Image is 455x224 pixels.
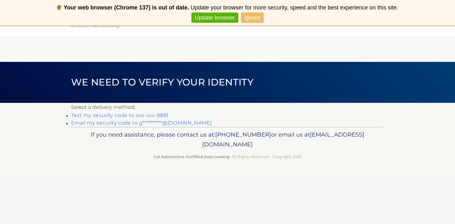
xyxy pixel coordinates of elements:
[154,154,229,159] strong: Cal Automotive Certified Auto Leasing
[71,103,384,112] p: Select a delivery method:
[71,120,212,126] a: Email my security code to g**********@[DOMAIN_NAME]
[71,112,168,118] a: Text my security code to xxx-xxx-8881
[75,130,380,150] p: If you need assistance, please contact us at: or email us at
[64,4,189,11] b: Your web browser (Chrome 137) is out of date.
[75,153,380,160] p: - All Rights Reserved - Copyright 2025
[241,13,264,23] a: Ignore
[215,131,271,138] span: [PHONE_NUMBER]
[71,76,253,88] span: We need to verify your identity
[191,4,398,11] span: Update your browser for more security, speed and the best experience on this site.
[191,13,238,23] a: Update browser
